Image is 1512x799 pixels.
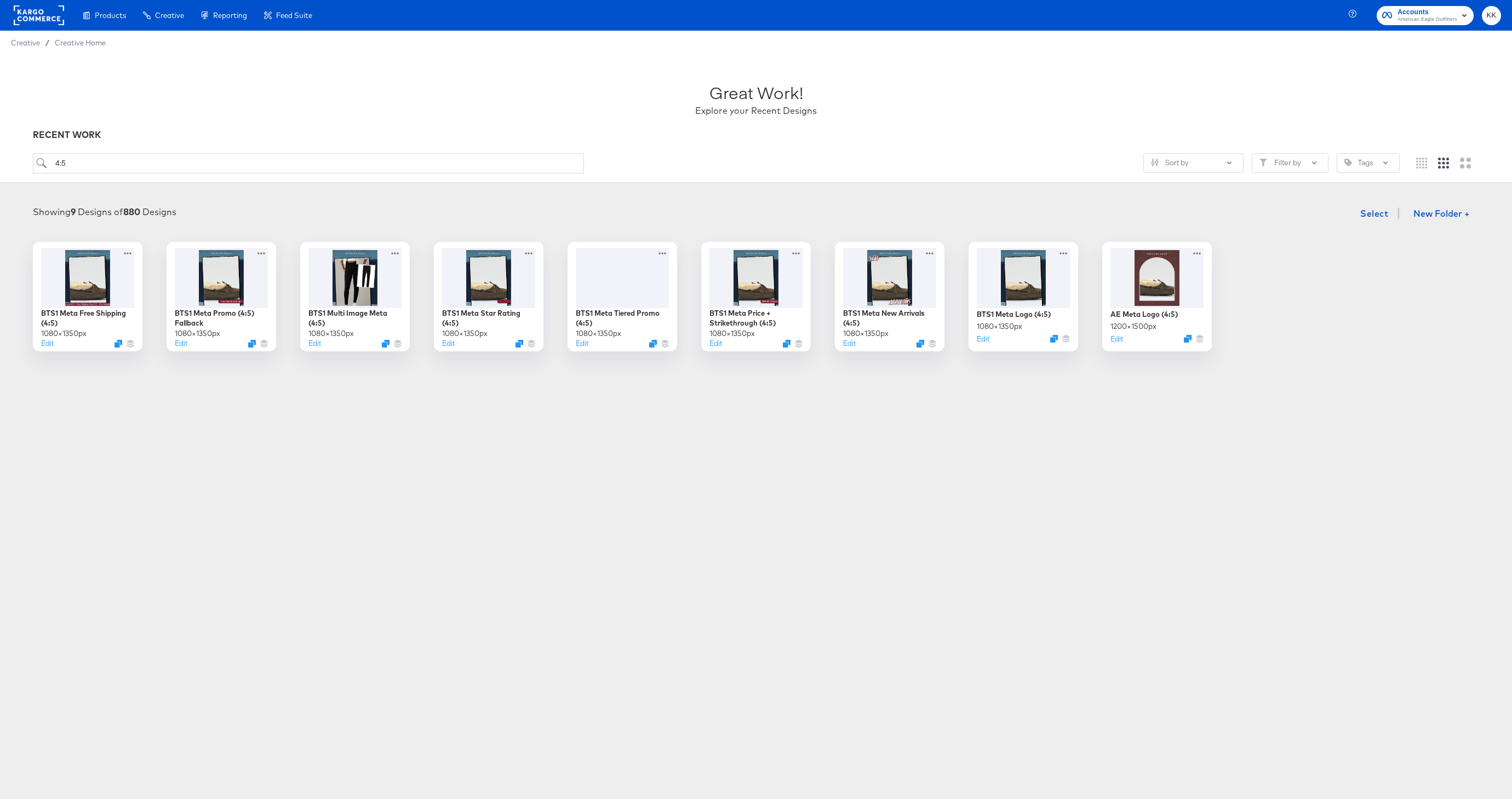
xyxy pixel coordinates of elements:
div: BTS1 Meta Star Rating (4:5)1080×1350pxEditDuplicate [434,242,543,351]
div: BTS1 Meta Price + Strikethrough (4:5) [709,308,803,328]
button: Edit [175,338,187,349]
button: TagTags [1337,153,1400,173]
div: 1080 × 1350 px [709,328,755,339]
div: Explore your Recent Designs [695,105,817,117]
button: Edit [41,338,54,349]
input: Search for a design [33,153,584,173]
button: New Folder + [1404,204,1479,225]
button: Select [1356,202,1393,224]
div: 1080 × 1350 px [442,328,488,339]
div: BTS1 Meta New Arrivals (4:5)1080×1350pxEditDuplicate [835,242,944,351]
button: Edit [1110,334,1123,344]
svg: Tag [1344,159,1352,166]
div: BTS1 Meta Promo (4:5) Fallback [175,308,268,328]
div: BTS1 Meta Logo (4:5)1080×1350pxEditDuplicate [969,242,1078,351]
div: AE Meta Logo (4:5)1200×1500pxEditDuplicate [1102,242,1212,351]
div: 1080 × 1350 px [977,321,1022,332]
div: Showing Designs of Designs [33,206,176,218]
span: Reporting [213,11,247,20]
svg: Duplicate [382,340,390,348]
svg: Duplicate [783,340,791,348]
button: FilterFilter by [1252,153,1328,173]
button: Edit [843,338,856,349]
button: Edit [977,334,989,344]
div: BTS1 Multi Image Meta (4:5) [308,308,402,328]
span: KK [1486,9,1497,22]
svg: Duplicate [917,340,924,348]
div: BTS1 Meta Price + Strikethrough (4:5)1080×1350pxEditDuplicate [701,242,811,351]
button: Edit [709,338,722,349]
button: Edit [576,338,588,349]
div: BTS1 Meta Logo (4:5) [977,309,1051,320]
div: RECENT WORK [33,129,1479,141]
button: AccountsAmerican Eagle Outfitters [1377,6,1474,25]
svg: Filter [1259,159,1267,166]
a: Creative Home [55,38,106,47]
button: SlidersSort by [1143,153,1244,173]
span: American Eagle Outfitters [1398,15,1457,24]
svg: Duplicate [248,340,256,348]
svg: Sliders [1151,159,1159,166]
div: 1080 × 1350 px [175,328,220,339]
div: BTS1 Meta Tiered Promo (4:5) [576,308,669,328]
span: Products [95,11,126,20]
span: / [40,38,55,47]
div: BTS1 Meta Star Rating (4:5) [442,308,535,328]
span: Creative [155,11,184,20]
div: BTS1 Meta Free Shipping (4:5)1080×1350pxEditDuplicate [33,242,142,351]
span: Select [1360,206,1388,221]
div: 1200 × 1500 px [1110,321,1156,332]
div: BTS1 Multi Image Meta (4:5)1080×1350pxEditDuplicate [300,242,410,351]
svg: Duplicate [1184,335,1192,343]
span: Accounts [1398,7,1457,18]
div: 1080 × 1350 px [576,328,621,339]
span: Feed Suite [276,11,312,20]
div: BTS1 Meta Tiered Promo (4:5)1080×1350pxEditDuplicate [568,242,677,351]
svg: Small grid [1416,158,1427,169]
span: Creative [11,38,40,47]
svg: Duplicate [649,340,657,348]
div: BTS1 Meta Promo (4:5) Fallback1080×1350pxEditDuplicate [167,242,276,351]
div: AE Meta Logo (4:5) [1110,309,1178,320]
div: 1080 × 1350 px [308,328,354,339]
svg: Duplicate [114,340,122,348]
div: 1080 × 1350 px [843,328,889,339]
svg: Large grid [1460,158,1471,169]
button: Edit [442,338,455,349]
div: Great Work! [709,81,803,105]
div: 1080 × 1350 px [41,328,87,339]
div: BTS1 Meta New Arrivals (4:5) [843,308,936,328]
strong: 880 [123,206,140,217]
strong: 9 [71,206,76,217]
div: BTS1 Meta Free Shipping (4:5) [41,308,134,328]
svg: Duplicate [516,340,523,348]
svg: Medium grid [1438,158,1449,169]
svg: Duplicate [1050,335,1058,343]
button: KK [1482,6,1501,25]
button: Edit [308,338,321,349]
